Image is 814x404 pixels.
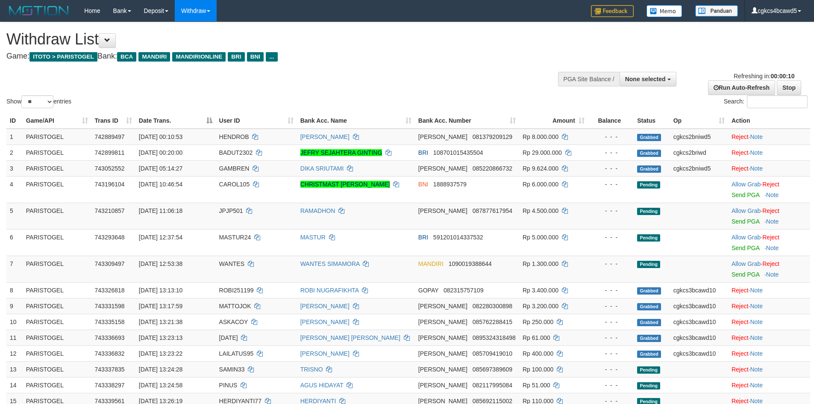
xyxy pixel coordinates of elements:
span: 743210857 [95,207,125,214]
span: None selected [625,76,666,83]
span: LAILATUS95 [219,350,254,357]
span: 743052552 [95,165,125,172]
div: - - - [591,381,630,389]
th: Bank Acc. Name: activate to sort column ascending [297,113,415,129]
a: Note [766,245,779,251]
a: Reject [762,260,779,267]
span: 743326818 [95,287,125,294]
th: Balance [588,113,634,129]
td: · [728,314,810,330]
a: Note [750,149,763,156]
th: User ID: activate to sort column ascending [216,113,297,129]
td: PARISTOGEL [23,377,91,393]
span: GOPAY [418,287,438,294]
td: 7 [6,256,23,282]
td: 10 [6,314,23,330]
a: Reject [762,181,779,188]
td: PARISTOGEL [23,256,91,282]
td: · [728,345,810,361]
span: Rp 3.400.000 [523,287,558,294]
td: PARISTOGEL [23,160,91,176]
span: PINUS [219,382,238,389]
span: Copy 1090019388644 to clipboard [449,260,492,267]
a: JEFRY SEJAHTERA GINTING [300,149,382,156]
span: JPJP501 [219,207,243,214]
span: [DATE] 12:53:38 [139,260,182,267]
span: [DATE] 00:10:53 [139,133,182,140]
span: Copy 085220866732 to clipboard [473,165,512,172]
span: MANDIRI [418,260,444,267]
h4: Game: Bank: [6,52,534,61]
span: [DATE] 13:17:59 [139,303,182,310]
span: Copy 0895324318498 to clipboard [473,334,516,341]
th: Bank Acc. Number: activate to sort column ascending [415,113,519,129]
span: · [732,207,762,214]
a: Send PGA [732,218,759,225]
span: Rp 3.200.000 [523,303,558,310]
span: 743336832 [95,350,125,357]
span: 743196104 [95,181,125,188]
th: ID [6,113,23,129]
span: [PERSON_NAME] [418,350,467,357]
a: Note [750,165,763,172]
td: · [728,282,810,298]
a: Send PGA [732,245,759,251]
a: Reject [732,287,749,294]
span: Grabbed [637,165,661,173]
span: 743331598 [95,303,125,310]
a: Stop [777,80,801,95]
span: [DATE] 10:46:54 [139,181,182,188]
div: PGA Site Balance / [558,72,620,86]
span: MASTUR24 [219,234,251,241]
td: 6 [6,229,23,256]
td: cgkcs3bcawd10 [670,345,728,361]
span: BNI [418,181,428,188]
span: · [732,260,762,267]
span: Rp 400.000 [523,350,553,357]
a: Reject [732,382,749,389]
td: PARISTOGEL [23,282,91,298]
span: Grabbed [637,351,661,358]
span: 743338297 [95,382,125,389]
span: [PERSON_NAME] [418,165,467,172]
td: PARISTOGEL [23,176,91,203]
div: - - - [591,349,630,358]
span: Rp 5.000.000 [523,234,558,241]
a: Note [766,192,779,198]
span: Pending [637,382,660,389]
a: Note [766,218,779,225]
a: Note [750,382,763,389]
input: Search: [747,95,808,108]
td: PARISTOGEL [23,361,91,377]
td: 1 [6,129,23,145]
a: ROBI NUGRAFIKHTA [300,287,359,294]
a: Reject [732,133,749,140]
span: Rp 8.000.000 [523,133,558,140]
td: · [728,377,810,393]
span: [DATE] 13:23:22 [139,350,182,357]
span: [PERSON_NAME] [418,366,467,373]
td: 11 [6,330,23,345]
th: Amount: activate to sort column ascending [519,113,588,129]
td: PARISTOGEL [23,203,91,229]
span: Copy 087877617954 to clipboard [473,207,512,214]
a: Note [750,366,763,373]
span: BCA [117,52,136,62]
div: - - - [591,233,630,242]
div: - - - [591,148,630,157]
span: HENDROB [219,133,249,140]
span: · [732,234,762,241]
span: Copy 082280300898 to clipboard [473,303,512,310]
span: [DATE] 13:23:13 [139,334,182,341]
span: Pending [637,366,660,374]
div: - - - [591,318,630,326]
span: Copy 081379209129 to clipboard [473,133,512,140]
a: Reject [732,350,749,357]
td: PARISTOGEL [23,229,91,256]
label: Search: [724,95,808,108]
a: [PERSON_NAME] [300,350,350,357]
a: AGUS HIDAYAT [300,382,344,389]
span: BRI [418,234,428,241]
a: Allow Grab [732,260,761,267]
span: Pending [637,208,660,215]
